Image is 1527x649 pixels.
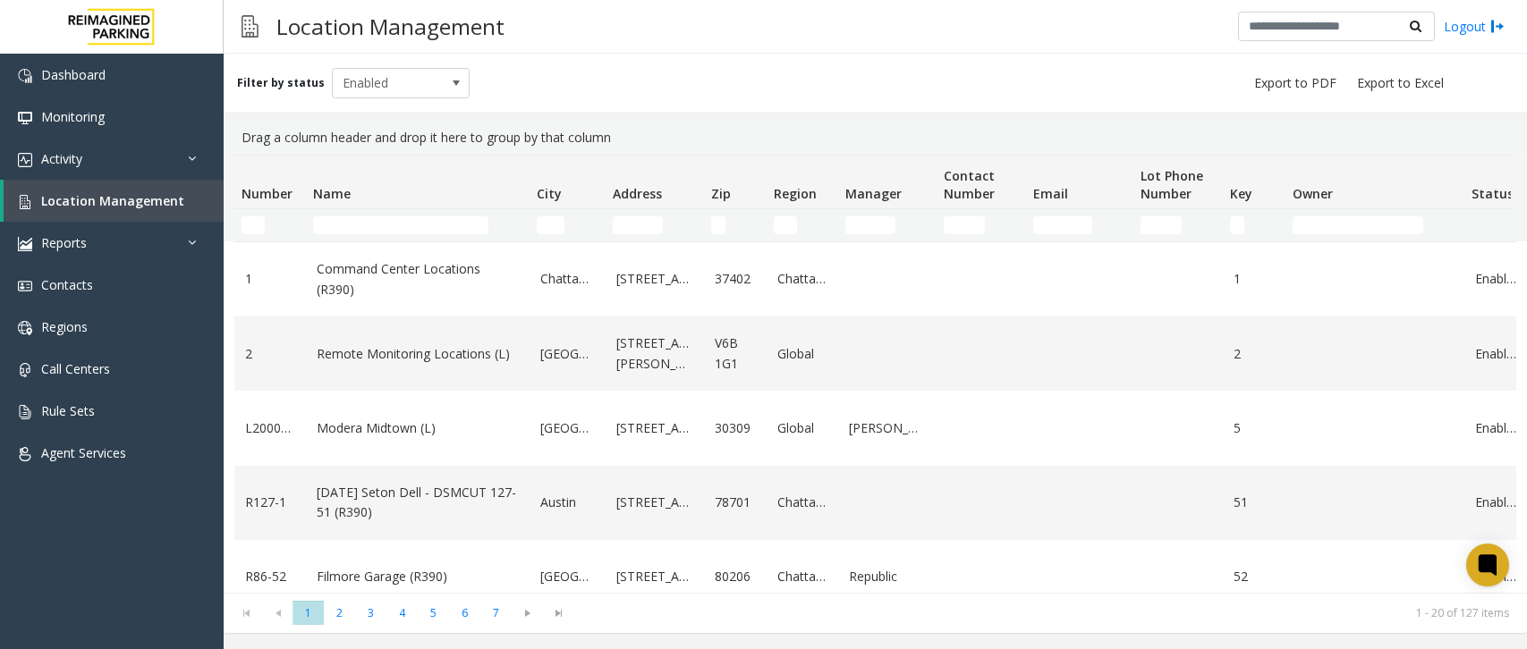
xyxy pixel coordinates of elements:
[41,276,93,293] span: Contacts
[540,418,595,438] a: [GEOGRAPHIC_DATA]
[512,601,543,626] span: Go to the next page
[1141,216,1182,234] input: Lot Phone Number Filter
[41,360,110,377] span: Call Centers
[1475,493,1516,512] a: Enabled
[606,209,704,241] td: Address Filter
[1475,418,1516,438] a: Enabled
[313,185,351,202] span: Name
[41,108,105,125] span: Monitoring
[41,66,106,83] span: Dashboard
[237,75,325,91] label: Filter by status
[777,493,827,512] a: Chattanooga
[540,344,595,364] a: [GEOGRAPHIC_DATA]
[704,209,767,241] td: Zip Filter
[41,444,126,461] span: Agent Services
[540,269,595,289] a: Chattanooga
[1033,185,1068,202] span: Email
[317,483,519,523] a: [DATE] Seton Dell - DSMCUT 127-51 (R390)
[418,601,449,625] span: Page 5
[711,185,731,202] span: Zip
[1223,209,1285,241] td: Key Filter
[845,185,902,202] span: Manager
[543,601,574,626] span: Go to the last page
[849,418,926,438] a: [PERSON_NAME]
[777,269,827,289] a: Chattanooga
[317,418,519,438] a: Modera Midtown (L)
[613,185,662,202] span: Address
[1464,209,1527,241] td: Status Filter
[613,216,663,234] input: Address Filter
[41,192,184,209] span: Location Management
[449,601,480,625] span: Page 6
[234,209,306,241] td: Number Filter
[547,606,571,620] span: Go to the last page
[1475,269,1516,289] a: Enabled
[944,167,995,202] span: Contact Number
[242,216,265,234] input: Number Filter
[245,418,295,438] a: L20000500
[1234,418,1275,438] a: 5
[537,185,562,202] span: City
[333,69,442,97] span: Enabled
[41,234,87,251] span: Reports
[777,418,827,438] a: Global
[4,180,224,222] a: Location Management
[540,493,595,512] a: Austin
[41,150,82,167] span: Activity
[711,216,725,234] input: Zip Filter
[306,209,530,241] td: Name Filter
[386,601,418,625] span: Page 4
[317,259,519,299] a: Command Center Locations (R390)
[18,69,32,83] img: 'icon'
[245,269,295,289] a: 1
[1475,344,1516,364] a: Enabled
[1026,209,1133,241] td: Email Filter
[18,405,32,419] img: 'icon'
[1357,74,1444,92] span: Export to Excel
[1293,216,1423,234] input: Owner Filter
[267,4,513,48] h3: Location Management
[317,567,519,586] a: Filmore Garage (R390)
[18,195,32,209] img: 'icon'
[293,601,324,625] span: Page 1
[715,418,756,438] a: 30309
[540,567,595,586] a: [GEOGRAPHIC_DATA]
[530,209,606,241] td: City Filter
[1230,216,1244,234] input: Key Filter
[845,216,895,234] input: Manager Filter
[774,216,797,234] input: Region Filter
[480,601,512,625] span: Page 7
[515,606,539,620] span: Go to the next page
[18,363,32,377] img: 'icon'
[774,185,817,202] span: Region
[1234,567,1275,586] a: 52
[616,493,693,512] a: [STREET_ADDRESS]
[242,4,259,48] img: pageIcon
[715,493,756,512] a: 78701
[245,567,295,586] a: R86-52
[1230,185,1252,202] span: Key
[777,567,827,586] a: Chattanooga
[18,321,32,335] img: 'icon'
[41,402,95,419] span: Rule Sets
[1444,17,1505,36] a: Logout
[944,216,985,234] input: Contact Number Filter
[616,333,693,374] a: [STREET_ADDRESS][PERSON_NAME]
[1133,209,1223,241] td: Lot Phone Number Filter
[1293,185,1333,202] span: Owner
[242,185,293,202] span: Number
[245,493,295,512] a: R127-1
[234,121,1516,155] div: Drag a column header and drop it here to group by that column
[838,209,937,241] td: Manager Filter
[1350,71,1451,96] button: Export to Excel
[245,344,295,364] a: 2
[715,567,756,586] a: 80206
[1254,74,1336,92] span: Export to PDF
[1234,269,1275,289] a: 1
[715,333,756,374] a: V6B 1G1
[317,344,519,364] a: Remote Monitoring Locations (L)
[1464,156,1527,209] th: Status
[767,209,838,241] td: Region Filter
[616,567,693,586] a: [STREET_ADDRESS]
[715,269,756,289] a: 37402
